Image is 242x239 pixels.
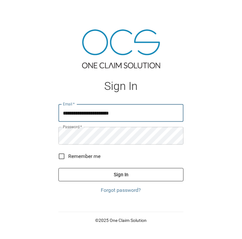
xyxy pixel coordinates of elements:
label: Email [63,101,75,107]
h1: Sign In [58,80,184,93]
p: © 2025 One Claim Solution [58,217,184,223]
img: ocs-logo-white-transparent.png [8,4,33,16]
label: Password [63,124,82,129]
span: Remember me [68,153,100,160]
img: ocs-logo-tra.png [82,29,160,68]
a: Forgot password? [58,186,184,194]
button: Sign In [58,168,184,181]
